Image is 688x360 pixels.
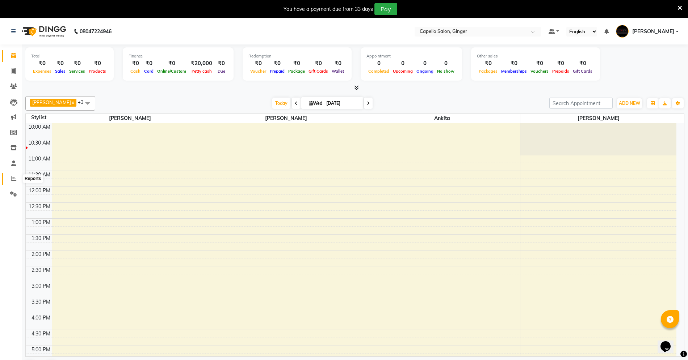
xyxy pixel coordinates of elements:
[27,187,52,194] div: 12:00 PM
[549,98,613,109] input: Search Appointment
[129,59,142,68] div: ₹0
[30,250,52,258] div: 2:00 PM
[155,59,188,68] div: ₹0
[284,5,373,13] div: You have a payment due from 33 days
[27,203,52,210] div: 12:30 PM
[31,69,53,74] span: Expenses
[142,69,155,74] span: Card
[391,69,415,74] span: Upcoming
[216,69,227,74] span: Due
[658,331,681,353] iframe: chat widget
[52,114,208,123] span: [PERSON_NAME]
[307,69,330,74] span: Gift Cards
[366,59,391,68] div: 0
[520,114,676,123] span: [PERSON_NAME]
[435,59,456,68] div: 0
[268,59,286,68] div: ₹0
[364,114,520,123] span: Ankita
[616,25,629,38] img: Capello Ginger
[529,59,550,68] div: ₹0
[248,53,346,59] div: Redemption
[632,28,674,35] span: [PERSON_NAME]
[248,69,268,74] span: Voucher
[30,346,52,353] div: 5:00 PM
[31,53,108,59] div: Total
[286,69,307,74] span: Package
[415,69,435,74] span: Ongoing
[30,314,52,322] div: 4:00 PM
[30,298,52,306] div: 3:30 PM
[330,59,346,68] div: ₹0
[27,155,52,163] div: 11:00 AM
[87,59,108,68] div: ₹0
[67,69,87,74] span: Services
[391,59,415,68] div: 0
[550,69,571,74] span: Prepaids
[18,21,68,42] img: logo
[78,99,89,105] span: +3
[268,69,286,74] span: Prepaid
[619,100,640,106] span: ADD NEW
[550,59,571,68] div: ₹0
[366,69,391,74] span: Completed
[80,21,112,42] b: 08047224946
[477,69,499,74] span: Packages
[32,99,71,105] span: [PERSON_NAME]
[415,59,435,68] div: 0
[129,69,142,74] span: Cash
[571,59,594,68] div: ₹0
[617,98,642,108] button: ADD NEW
[53,69,67,74] span: Sales
[23,175,43,183] div: Reports
[190,69,214,74] span: Petty cash
[248,59,268,68] div: ₹0
[208,114,364,123] span: [PERSON_NAME]
[71,99,74,105] a: x
[30,330,52,338] div: 4:30 PM
[374,3,397,15] button: Pay
[129,53,228,59] div: Finance
[307,59,330,68] div: ₹0
[435,69,456,74] span: No show
[286,59,307,68] div: ₹0
[30,266,52,274] div: 2:30 PM
[53,59,67,68] div: ₹0
[477,59,499,68] div: ₹0
[155,69,188,74] span: Online/Custom
[307,100,324,106] span: Wed
[30,219,52,226] div: 1:00 PM
[188,59,215,68] div: ₹20,000
[27,139,52,147] div: 10:30 AM
[31,59,53,68] div: ₹0
[324,98,360,109] input: 2025-09-03
[272,98,290,109] span: Today
[67,59,87,68] div: ₹0
[30,282,52,290] div: 3:00 PM
[571,69,594,74] span: Gift Cards
[27,171,52,179] div: 11:30 AM
[142,59,155,68] div: ₹0
[366,53,456,59] div: Appointment
[215,59,228,68] div: ₹0
[499,69,529,74] span: Memberships
[499,59,529,68] div: ₹0
[330,69,346,74] span: Wallet
[26,114,52,121] div: Stylist
[529,69,550,74] span: Vouchers
[87,69,108,74] span: Products
[30,235,52,242] div: 1:30 PM
[27,123,52,131] div: 10:00 AM
[477,53,594,59] div: Other sales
